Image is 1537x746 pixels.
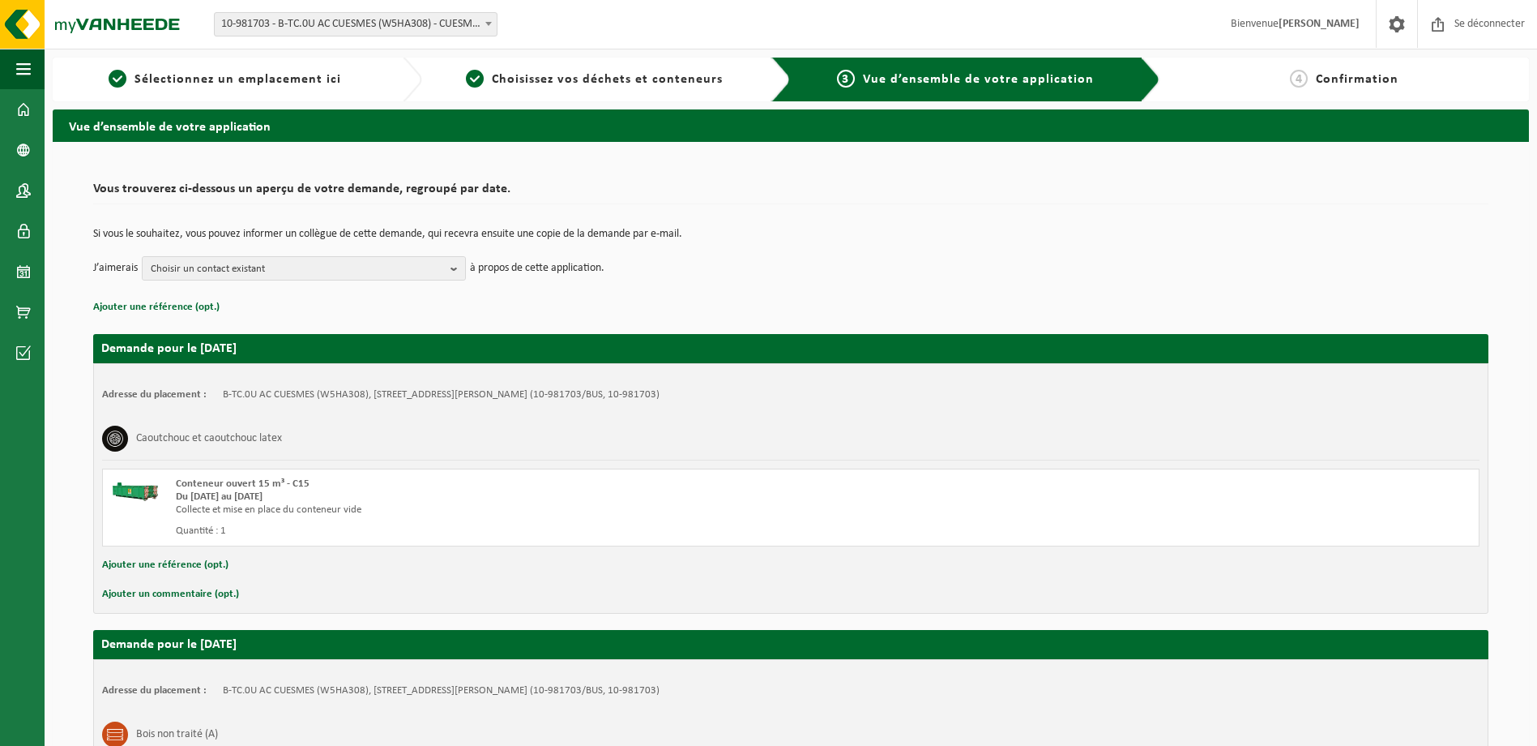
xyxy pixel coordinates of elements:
a: 2Choisissez vos déchets et conteneurs [430,70,759,89]
td: B-TC.0U AC CUESMES (W5HA308), [STREET_ADDRESS][PERSON_NAME] (10-981703/BUS, 10-981703) [223,388,660,401]
a: 1Sélectionnez un emplacement ici [61,70,390,89]
img: HK-XC-15-GN-00.png [111,478,160,502]
h2: Vue d’ensemble de votre application [53,109,1529,141]
strong: Demande pour le [DATE] [101,638,237,651]
span: Choisir un contact existant [151,257,444,281]
span: 2 [466,70,484,88]
span: Vue d’ensemble de votre application [863,73,1094,86]
span: Sélectionnez un emplacement ici [134,73,341,86]
td: B-TC.0U AC CUESMES (W5HA308), [STREET_ADDRESS][PERSON_NAME] (10-981703/BUS, 10-981703) [223,684,660,697]
font: Bienvenue [1231,18,1360,30]
div: Quantité : 1 [176,525,856,538]
span: Choisissez vos déchets et conteneurs [492,73,723,86]
span: 10-981703 - B-TC.0U AC CUESMES (W5HA308) - CUESMES [215,13,497,36]
button: Ajouter un commentaire (opt.) [102,584,239,605]
button: Ajouter une référence (opt.) [102,555,228,576]
span: 4 [1290,70,1308,88]
strong: Adresse du placement : [102,389,207,400]
span: Confirmation [1316,73,1398,86]
p: Si vous le souhaitez, vous pouvez informer un collègue de cette demande, qui recevra ensuite une ... [93,229,1488,240]
p: J’aimerais [93,256,138,281]
div: Collecte et mise en place du conteneur vide [176,504,856,517]
h3: Caoutchouc et caoutchouc latex [136,426,282,452]
strong: Demande pour le [DATE] [101,342,237,355]
span: 1 [109,70,126,88]
strong: [PERSON_NAME] [1279,18,1360,30]
button: Choisir un contact existant [142,256,466,281]
span: 10-981703 - B-TC.0U AC CUESMES (W5HA308) - CUESMES [214,12,497,36]
h2: Vous trouverez ci-dessous un aperçu de votre demande, regroupé par date. [93,182,1488,204]
strong: Adresse du placement : [102,685,207,696]
span: Conteneur ouvert 15 m³ - C15 [176,478,310,489]
button: Ajouter une référence (opt.) [93,297,220,318]
p: à propos de cette application. [470,256,604,281]
strong: Du [DATE] au [DATE] [176,491,263,502]
span: 3 [837,70,855,88]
